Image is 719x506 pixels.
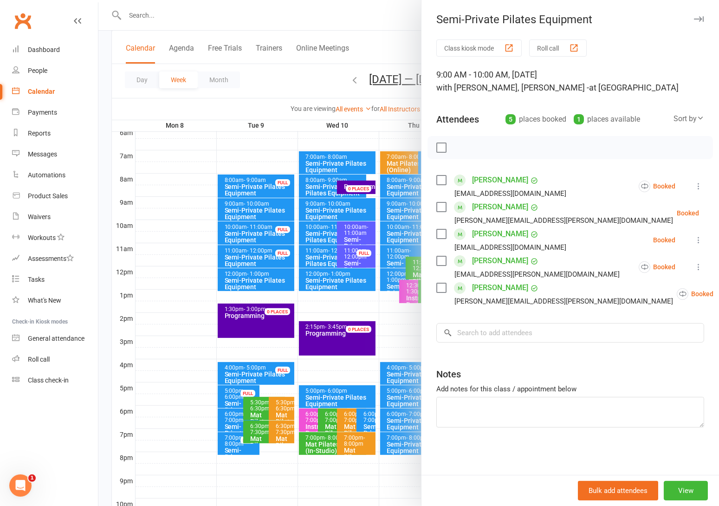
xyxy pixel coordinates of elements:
[677,288,713,300] div: Booked
[12,39,98,60] a: Dashboard
[28,297,61,304] div: What's New
[677,210,699,216] div: Booked
[28,88,55,95] div: Calendar
[421,13,719,26] div: Semi-Private Pilates Equipment
[472,173,528,188] a: [PERSON_NAME]
[436,68,704,94] div: 9:00 AM - 10:00 AM, [DATE]
[454,241,566,253] div: [EMAIL_ADDRESS][DOMAIN_NAME]
[28,234,56,241] div: Workouts
[589,83,679,92] span: at [GEOGRAPHIC_DATA]
[472,200,528,214] a: [PERSON_NAME]
[529,39,587,57] button: Roll call
[12,144,98,165] a: Messages
[12,60,98,81] a: People
[12,269,98,290] a: Tasks
[472,280,528,295] a: [PERSON_NAME]
[639,181,675,192] div: Booked
[12,186,98,207] a: Product Sales
[28,255,74,262] div: Assessments
[454,295,673,307] div: [PERSON_NAME][EMAIL_ADDRESS][PERSON_NAME][DOMAIN_NAME]
[436,383,704,395] div: Add notes for this class / appointment below
[28,67,47,74] div: People
[28,474,36,482] span: 1
[11,9,34,32] a: Clubworx
[505,113,566,126] div: places booked
[574,114,584,124] div: 1
[28,356,50,363] div: Roll call
[28,276,45,283] div: Tasks
[28,46,60,53] div: Dashboard
[12,123,98,144] a: Reports
[674,113,704,125] div: Sort by
[28,109,57,116] div: Payments
[574,113,640,126] div: places available
[454,268,620,280] div: [EMAIL_ADDRESS][PERSON_NAME][DOMAIN_NAME]
[12,248,98,269] a: Assessments
[12,165,98,186] a: Automations
[12,81,98,102] a: Calendar
[28,150,57,158] div: Messages
[578,481,658,500] button: Bulk add attendees
[12,290,98,311] a: What's New
[28,192,68,200] div: Product Sales
[653,237,675,243] div: Booked
[436,323,704,343] input: Search to add attendees
[436,39,522,57] button: Class kiosk mode
[28,171,65,179] div: Automations
[436,113,479,126] div: Attendees
[28,130,51,137] div: Reports
[436,83,589,92] span: with [PERSON_NAME], [PERSON_NAME] -
[454,214,673,227] div: [PERSON_NAME][EMAIL_ADDRESS][PERSON_NAME][DOMAIN_NAME]
[12,207,98,227] a: Waivers
[12,328,98,349] a: General attendance kiosk mode
[12,370,98,391] a: Class kiosk mode
[436,368,461,381] div: Notes
[28,213,51,221] div: Waivers
[505,114,516,124] div: 5
[472,227,528,241] a: [PERSON_NAME]
[454,188,566,200] div: [EMAIL_ADDRESS][DOMAIN_NAME]
[472,253,528,268] a: [PERSON_NAME]
[12,227,98,248] a: Workouts
[28,335,84,342] div: General attendance
[12,102,98,123] a: Payments
[9,474,32,497] iframe: Intercom live chat
[664,481,708,500] button: View
[639,261,675,273] div: Booked
[28,376,69,384] div: Class check-in
[12,349,98,370] a: Roll call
